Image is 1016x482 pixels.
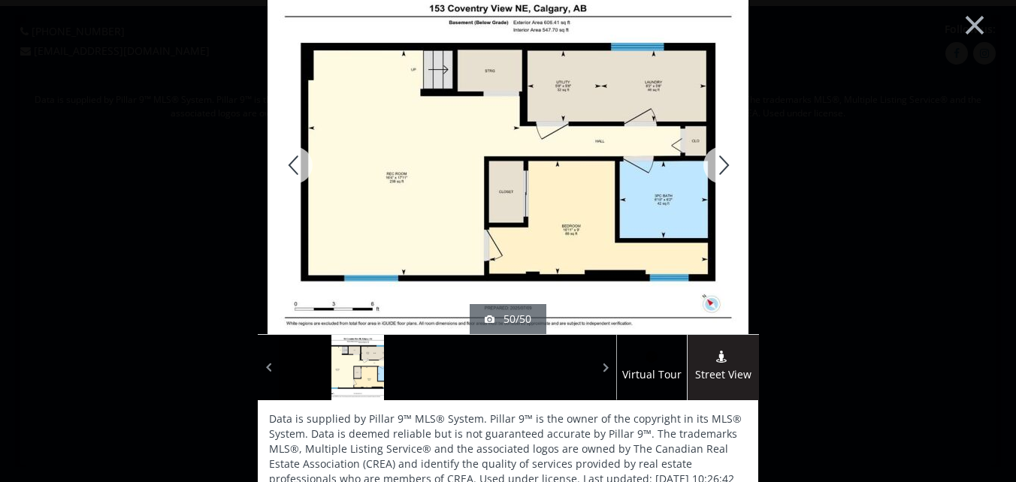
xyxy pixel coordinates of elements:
a: virtual tour iconVirtual Tour [616,335,688,400]
img: virtual tour icon [644,351,659,363]
span: Virtual Tour [616,366,687,384]
div: 50/50 [485,312,531,327]
span: Street View [688,366,759,384]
